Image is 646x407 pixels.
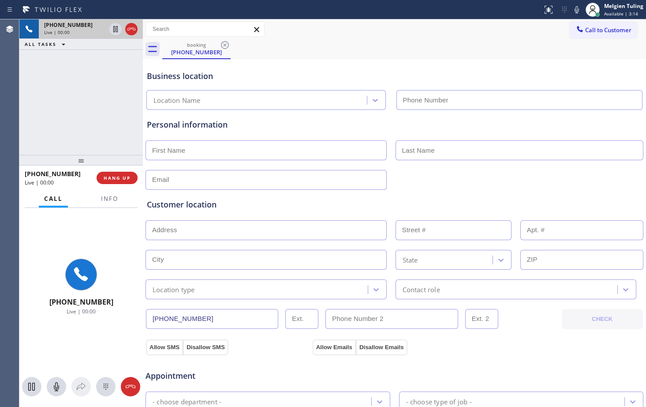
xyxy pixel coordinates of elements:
button: Call [39,190,68,207]
input: Apt. # [520,220,643,240]
input: First Name [146,140,387,160]
input: Ext. [285,309,318,329]
button: Mute [571,4,583,16]
span: Available | 3:14 [604,11,638,17]
button: Hold Customer [22,377,41,396]
button: Disallow SMS [183,339,228,355]
button: Disallow Emails [356,339,407,355]
button: Open dialpad [96,377,116,396]
button: Hang up [125,23,138,35]
button: Hang up [121,377,140,396]
span: [PHONE_NUMBER] [44,21,93,29]
span: Info [101,195,118,203]
span: [PHONE_NUMBER] [49,297,113,307]
div: Contact role [403,284,440,294]
div: - choose type of job - [406,396,472,407]
input: Street # [396,220,512,240]
span: Appointment [146,370,310,382]
input: Phone Number [146,309,278,329]
div: Melgien Tuling [604,2,643,10]
span: ALL TASKS [25,41,56,47]
div: - choose department - [153,396,221,407]
button: Mute [47,377,66,396]
span: HANG UP [104,175,131,181]
button: CHECK [562,309,643,329]
div: [PHONE_NUMBER] [163,48,230,56]
div: Personal information [147,119,642,131]
button: Allow SMS [146,339,183,355]
input: Last Name [396,140,644,160]
span: [PHONE_NUMBER] [25,170,81,178]
input: Address [146,220,387,240]
span: Live | 00:00 [67,308,96,315]
button: ALL TASKS [19,39,74,49]
button: Open directory [71,377,91,396]
input: ZIP [520,250,643,270]
span: Call to Customer [585,26,631,34]
button: Call to Customer [570,22,637,38]
div: Location type [153,284,195,294]
span: Call [44,195,63,203]
button: Allow Emails [313,339,356,355]
input: Phone Number [396,90,643,110]
span: Live | 00:00 [44,29,70,35]
input: Search [146,22,264,36]
div: State [403,255,418,265]
div: Location Name [153,95,201,106]
div: Business location [147,70,642,82]
input: Ext. 2 [465,309,498,329]
input: City [146,250,387,270]
button: HANG UP [97,172,138,184]
button: Info [96,190,123,207]
span: Live | 00:00 [25,179,54,186]
div: booking [163,41,230,48]
button: Hold Customer [109,23,122,35]
input: Phone Number 2 [325,309,458,329]
div: (510) 963-3714 [163,39,230,58]
input: Email [146,170,387,190]
div: Customer location [147,199,642,211]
